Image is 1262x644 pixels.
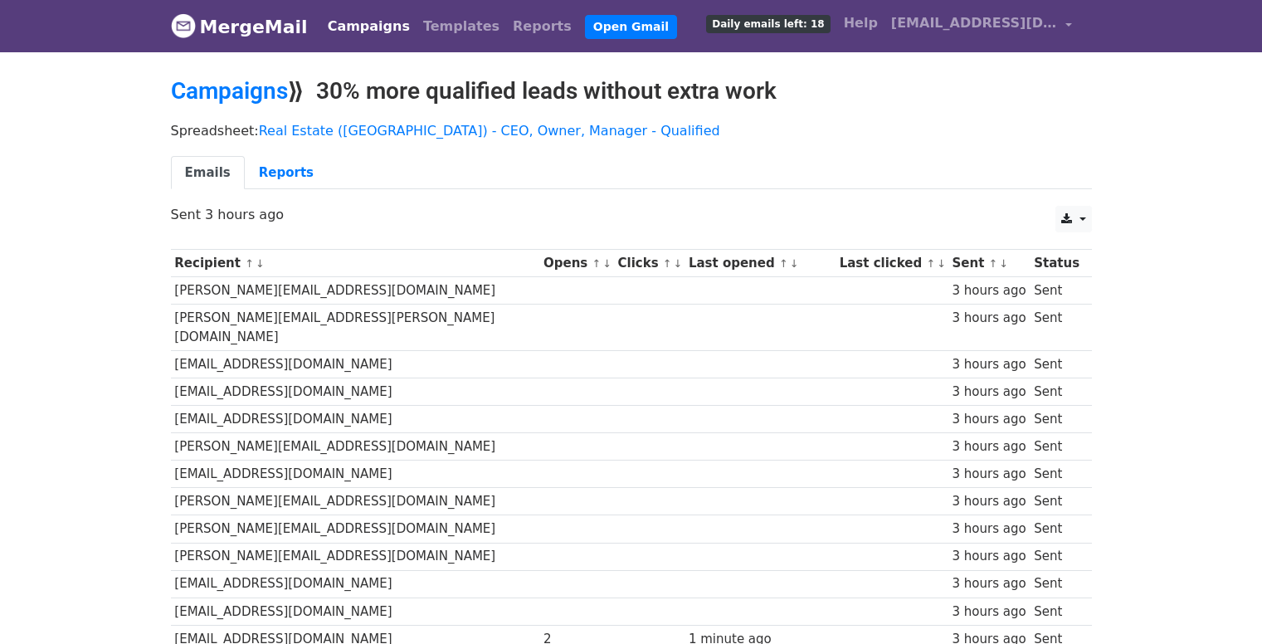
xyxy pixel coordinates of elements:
th: Status [1030,250,1083,277]
td: Sent [1030,406,1083,433]
td: Sent [1030,461,1083,488]
td: [EMAIL_ADDRESS][DOMAIN_NAME] [171,598,540,625]
a: Campaigns [321,10,417,43]
a: Reports [245,156,328,190]
div: 3 hours ago [952,492,1026,511]
td: Sent [1030,570,1083,598]
a: Open Gmail [585,15,677,39]
div: 3 hours ago [952,520,1026,539]
th: Clicks [614,250,685,277]
td: Sent [1030,277,1083,305]
div: 3 hours ago [952,465,1026,484]
a: ↑ [926,257,935,270]
td: [EMAIL_ADDRESS][DOMAIN_NAME] [171,570,540,598]
div: 3 hours ago [952,410,1026,429]
th: Recipient [171,250,540,277]
a: Campaigns [171,77,288,105]
th: Last clicked [836,250,948,277]
a: ↓ [602,257,612,270]
a: MergeMail [171,9,308,44]
span: Daily emails left: 18 [706,15,830,33]
a: ↓ [937,257,946,270]
td: Sent [1030,488,1083,515]
p: Sent 3 hours ago [171,206,1092,223]
th: Last opened [685,250,836,277]
td: Sent [1030,515,1083,543]
div: 3 hours ago [952,281,1026,300]
a: [EMAIL_ADDRESS][DOMAIN_NAME] [884,7,1079,46]
a: ↑ [592,257,602,270]
td: [PERSON_NAME][EMAIL_ADDRESS][DOMAIN_NAME] [171,543,540,570]
a: Emails [171,156,245,190]
td: Sent [1030,598,1083,625]
a: ↑ [989,257,998,270]
td: Sent [1030,433,1083,461]
a: ↑ [245,257,254,270]
td: Sent [1030,305,1083,351]
a: Help [837,7,884,40]
img: MergeMail logo [171,13,196,38]
td: [PERSON_NAME][EMAIL_ADDRESS][DOMAIN_NAME] [171,277,540,305]
td: [PERSON_NAME][EMAIL_ADDRESS][DOMAIN_NAME] [171,433,540,461]
a: Real Estate ([GEOGRAPHIC_DATA]) - CEO, Owner, Manager - Qualified [259,123,720,139]
a: ↑ [779,257,788,270]
th: Opens [539,250,614,277]
a: ↑ [663,257,672,270]
div: 3 hours ago [952,547,1026,566]
a: ↓ [674,257,683,270]
a: Reports [506,10,578,43]
a: Daily emails left: 18 [699,7,836,40]
div: 3 hours ago [952,355,1026,374]
td: Sent [1030,543,1083,570]
td: [PERSON_NAME][EMAIL_ADDRESS][DOMAIN_NAME] [171,488,540,515]
div: 3 hours ago [952,574,1026,593]
td: [EMAIL_ADDRESS][DOMAIN_NAME] [171,406,540,433]
a: ↓ [999,257,1008,270]
td: [EMAIL_ADDRESS][DOMAIN_NAME] [171,350,540,378]
a: Templates [417,10,506,43]
div: 3 hours ago [952,383,1026,402]
div: 3 hours ago [952,309,1026,328]
div: 3 hours ago [952,603,1026,622]
h2: ⟫ 30% more qualified leads without extra work [171,77,1092,105]
td: [PERSON_NAME][EMAIL_ADDRESS][DOMAIN_NAME] [171,515,540,543]
td: [PERSON_NAME][EMAIL_ADDRESS][PERSON_NAME][DOMAIN_NAME] [171,305,540,351]
td: [EMAIL_ADDRESS][DOMAIN_NAME] [171,461,540,488]
th: Sent [948,250,1031,277]
div: 3 hours ago [952,437,1026,456]
td: Sent [1030,378,1083,405]
span: [EMAIL_ADDRESS][DOMAIN_NAME] [891,13,1057,33]
td: [EMAIL_ADDRESS][DOMAIN_NAME] [171,378,540,405]
p: Spreadsheet: [171,122,1092,139]
td: Sent [1030,350,1083,378]
a: ↓ [790,257,799,270]
a: ↓ [256,257,265,270]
